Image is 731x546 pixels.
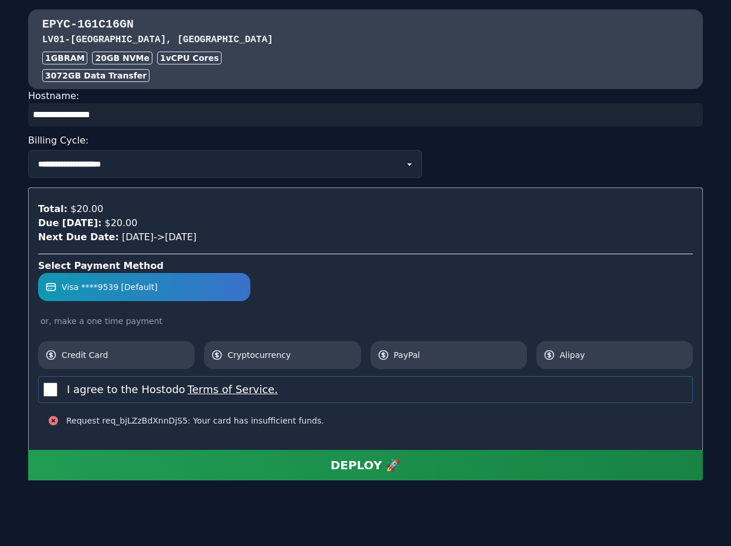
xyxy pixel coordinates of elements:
[38,202,67,216] div: Total:
[67,381,278,398] label: I agree to the Hostodo
[28,89,703,127] div: Hostname:
[101,216,137,230] div: $20.00
[66,415,324,426] h3: Request req_bjLZzBdXnnDjS5: Your card has insufficient funds.
[28,450,703,480] button: DEPLOY 🚀
[185,383,278,395] a: Terms of Service.
[227,349,353,361] span: Cryptocurrency
[185,381,278,398] button: I agree to the Hostodo
[42,16,689,33] h3: EPYC-1G1C16GN
[38,259,693,273] div: Select Payment Method
[38,315,693,327] div: or, make a one time payment
[42,69,149,82] div: 3072 GB Data Transfer
[38,230,693,244] div: [DATE] -> [DATE]
[394,349,520,361] span: PayPal
[28,131,703,150] div: Billing Cycle:
[38,230,119,244] div: Next Due Date:
[560,349,686,361] span: Alipay
[62,281,158,293] span: Visa ****9539 [Default]
[62,349,188,361] span: Credit Card
[42,33,689,47] h3: LV01 - [GEOGRAPHIC_DATA], [GEOGRAPHIC_DATA]
[67,202,103,216] div: $20.00
[331,457,401,473] div: DEPLOY 🚀
[157,52,222,64] div: 1 vCPU Cores
[38,216,101,230] div: Due [DATE]:
[92,52,152,64] div: 20 GB NVMe
[42,52,87,64] div: 1GB RAM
